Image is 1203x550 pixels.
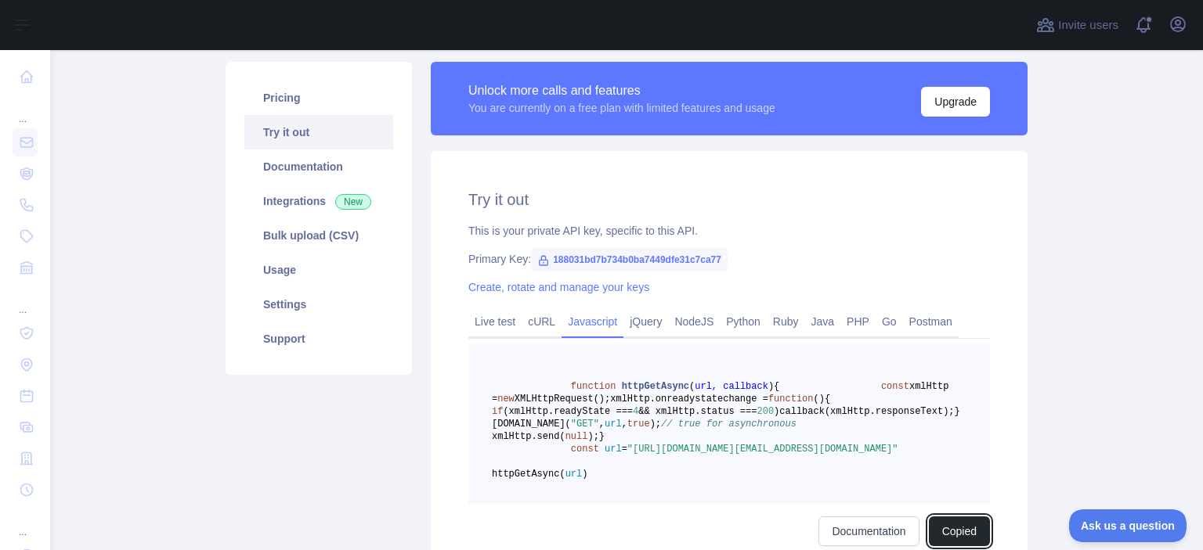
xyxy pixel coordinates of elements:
span: ) [582,469,587,480]
div: ... [13,507,38,538]
span: XMLHttpRequest(); [515,394,610,404]
a: Javascript [562,309,623,334]
span: } [955,406,960,417]
iframe: Toggle Customer Support [1069,509,1187,542]
span: url [565,469,583,480]
span: true [627,419,650,430]
a: Try it out [244,115,393,149]
span: New [335,194,371,210]
span: ); [587,431,598,442]
a: Postman [903,309,959,334]
a: Usage [244,253,393,287]
a: Bulk upload (CSV) [244,218,393,253]
a: NodeJS [668,309,720,334]
span: const [571,444,599,455]
span: ); [650,419,661,430]
span: [DOMAIN_NAME]( [492,419,571,430]
a: Live test [468,309,522,334]
span: && xmlHttp.status === [638,406,757,417]
a: PHP [840,309,876,334]
a: Pricing [244,81,393,115]
a: jQuery [623,309,668,334]
span: new [497,394,515,404]
a: Settings [244,287,393,322]
span: function [768,394,814,404]
span: Invite users [1058,16,1118,34]
button: Invite users [1033,13,1122,38]
span: url [605,444,622,455]
a: Python [720,309,767,334]
span: function [571,381,616,392]
a: cURL [522,309,562,334]
span: null [565,431,588,442]
span: , [599,419,605,430]
span: "[URL][DOMAIN_NAME][EMAIL_ADDRESS][DOMAIN_NAME]" [627,444,898,455]
span: // true for asynchronous [661,419,797,430]
span: url [605,419,622,430]
a: Java [805,309,841,334]
div: ... [13,285,38,316]
h2: Try it out [468,189,990,210]
span: 4 [633,406,638,417]
span: httpGetAsync [622,381,689,392]
span: 188031bd7b734b0ba7449dfe31c7ca77 [531,248,728,271]
span: } [599,431,605,442]
span: (xmlHttp.readyState === [503,406,633,417]
a: Documentation [818,516,919,546]
span: callback(xmlHttp.responseText); [779,406,954,417]
span: { [774,381,779,392]
div: Unlock more calls and features [468,81,775,100]
span: , [622,419,627,430]
span: xmlHttp.onreadystatechange = [610,394,768,404]
a: Integrations New [244,184,393,218]
a: Create, rotate and manage your keys [468,281,649,293]
span: = [622,444,627,455]
span: httpGetAsync( [492,469,565,480]
span: if [492,406,503,417]
div: ... [13,94,38,125]
span: ( [689,381,695,392]
span: const [881,381,909,392]
span: "GET" [571,419,599,430]
span: ) [774,406,779,417]
a: Go [876,309,903,334]
span: url, callback [695,381,768,392]
span: ( [813,394,818,404]
a: Documentation [244,149,393,184]
span: 200 [757,406,774,417]
span: { [825,394,830,404]
div: This is your private API key, specific to this API. [468,223,990,239]
button: Copied [929,516,990,546]
span: ) [768,381,774,392]
span: xmlHttp.send( [492,431,565,442]
a: Support [244,322,393,356]
div: You are currently on a free plan with limited features and usage [468,100,775,116]
span: ) [819,394,825,404]
a: Ruby [767,309,805,334]
button: Upgrade [921,87,990,117]
div: Primary Key: [468,251,990,267]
